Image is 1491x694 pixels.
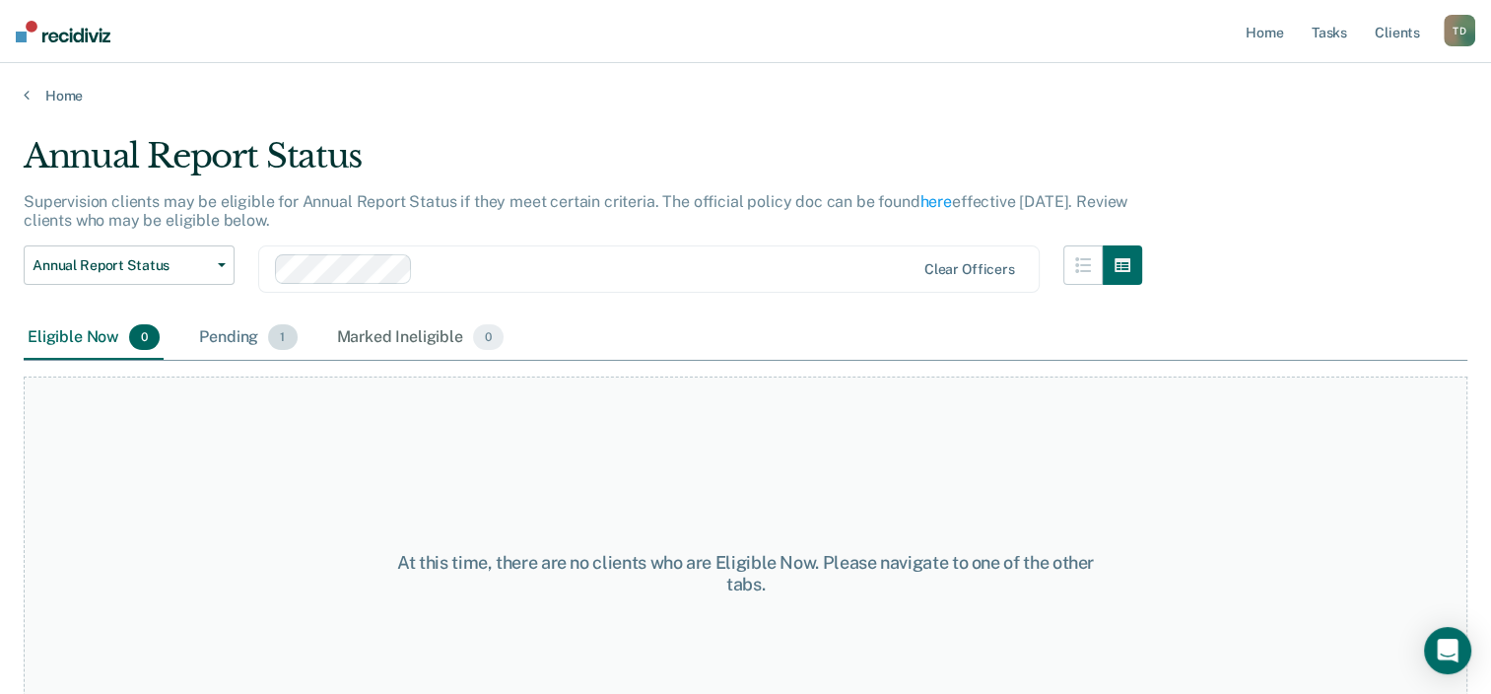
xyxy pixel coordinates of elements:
[924,261,1015,278] div: Clear officers
[16,21,110,42] img: Recidiviz
[129,324,160,350] span: 0
[1444,15,1475,46] div: T D
[333,316,508,360] div: Marked Ineligible0
[24,245,235,285] button: Annual Report Status
[1424,627,1471,674] div: Open Intercom Messenger
[24,192,1127,230] p: Supervision clients may be eligible for Annual Report Status if they meet certain criteria. The o...
[268,324,297,350] span: 1
[385,552,1107,594] div: At this time, there are no clients who are Eligible Now. Please navigate to one of the other tabs.
[195,316,301,360] div: Pending1
[920,192,952,211] a: here
[1444,15,1475,46] button: TD
[24,87,1467,104] a: Home
[24,316,164,360] div: Eligible Now0
[24,136,1142,192] div: Annual Report Status
[33,257,210,274] span: Annual Report Status
[473,324,504,350] span: 0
